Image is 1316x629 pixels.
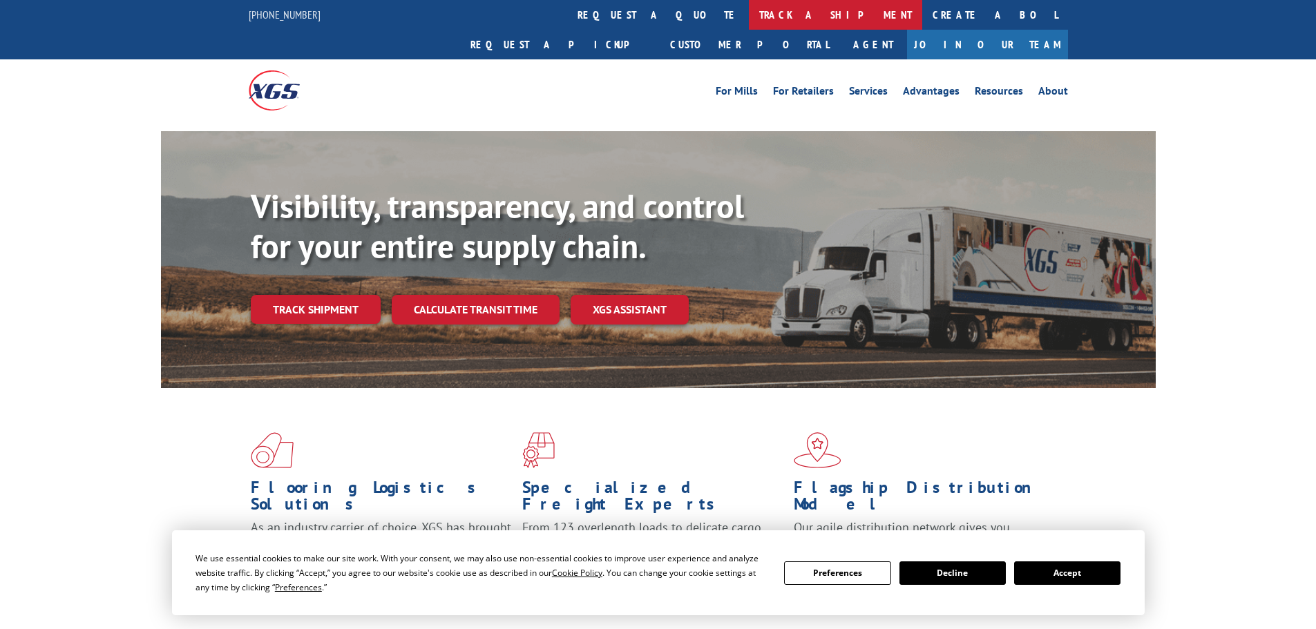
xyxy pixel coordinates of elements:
a: Resources [975,86,1023,101]
h1: Flagship Distribution Model [794,479,1055,519]
a: For Mills [716,86,758,101]
p: From 123 overlength loads to delicate cargo, our experienced staff knows the best way to move you... [522,519,783,581]
span: Cookie Policy [552,567,602,579]
a: [PHONE_NUMBER] [249,8,321,21]
div: Cookie Consent Prompt [172,530,1145,615]
button: Decline [899,561,1006,585]
img: xgs-icon-focused-on-flooring-red [522,432,555,468]
a: For Retailers [773,86,834,101]
h1: Specialized Freight Experts [522,479,783,519]
img: xgs-icon-total-supply-chain-intelligence-red [251,432,294,468]
a: Services [849,86,888,101]
a: Agent [839,30,907,59]
a: Customer Portal [660,30,839,59]
a: About [1038,86,1068,101]
a: Calculate transit time [392,295,560,325]
span: Our agile distribution network gives you nationwide inventory management on demand. [794,519,1048,552]
a: Join Our Team [907,30,1068,59]
button: Accept [1014,561,1120,585]
div: We use essential cookies to make our site work. With your consent, we may also use non-essential ... [196,551,767,594]
h1: Flooring Logistics Solutions [251,479,512,519]
b: Visibility, transparency, and control for your entire supply chain. [251,184,744,267]
a: Track shipment [251,295,381,324]
a: XGS ASSISTANT [571,295,689,325]
button: Preferences [784,561,890,585]
a: Request a pickup [460,30,660,59]
span: Preferences [275,581,322,593]
a: Advantages [903,86,960,101]
img: xgs-icon-flagship-distribution-model-red [794,432,841,468]
span: As an industry carrier of choice, XGS has brought innovation and dedication to flooring logistics... [251,519,511,568]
